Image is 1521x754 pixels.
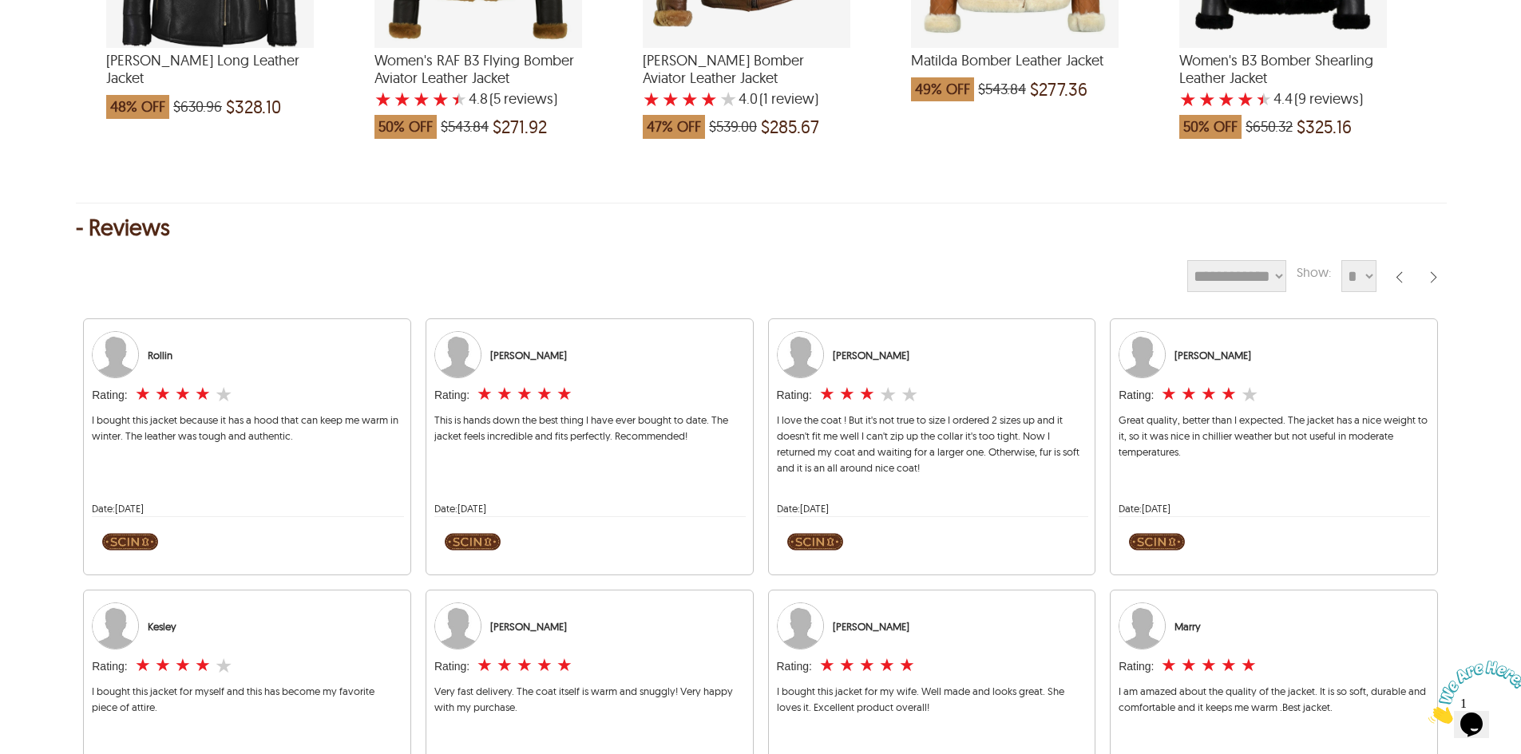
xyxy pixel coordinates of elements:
div: Show: [1286,260,1341,284]
label: 5 rating [215,657,232,673]
span: Great quality, better than I expected. The jacket has a nice weight to it, so it was nice in chil... [1119,413,1428,458]
div: Rating: [92,658,127,675]
label: 5 rating [1256,91,1272,107]
span: I bought this jacket for my wife. Well made and looks great. She loves it. Excellent product over... [777,685,1064,713]
label: 4.8 [469,91,488,107]
span: review [768,91,814,107]
label: 3 rating [1201,657,1217,673]
label: 2 rating [497,386,513,402]
label: 3 rating [1218,91,1235,107]
img: User [92,331,139,378]
img: SCIN [102,525,158,559]
span: Kiana Bomber Aviator Leather Jacket [643,52,850,86]
label: 5 rating [451,91,467,107]
label: 5 rating [719,91,737,107]
span: I bought this jacket for myself and this has become my favorite piece of attire. [92,685,374,713]
span: Date: [DATE] [92,502,144,515]
img: sprite-icon [1427,270,1440,286]
span: $543.84 [978,81,1026,97]
span: 1 [6,6,13,20]
div: Kesley [148,618,176,634]
label: 2 rating [394,91,411,107]
span: ) [1294,91,1363,107]
span: 47% OFF [643,115,705,139]
a: Women's B3 Bomber Shearling Leather Jacket with a 4.444444444444444 Star Rating 9 Product Review ... [1179,38,1387,138]
label: 4.4 [1273,91,1293,107]
label: 5 rating [557,657,572,673]
div: [PERSON_NAME] [833,347,909,363]
span: I love the coat ! But it's not true to size I ordered 2 sizes up and it doesn't fit me well I can... [777,413,1079,474]
div: forward Arrow [1427,270,1445,285]
iframe: chat widget [1422,654,1521,730]
label: 5 rating [901,386,918,402]
label: 4 rating [879,386,897,402]
img: SCIN [445,525,501,559]
span: 49% OFF [911,77,974,101]
div: Rating: [1119,387,1154,404]
span: This is hands down the best thing I have ever bought to date. The jacket feels incredible and fit... [434,413,728,442]
span: I bought this jacket because it has a hood that can keep me warm in winter. The leather was tough... [92,413,398,442]
label: 2 rating [497,657,513,673]
div: Rating: [1119,658,1154,675]
a: Kiana Bomber Aviator Leather Jacket with a 4 Star Rating 1 Product Review which was at a price of... [643,38,850,138]
div: - Reviews [76,219,1445,235]
span: reviews [1306,91,1359,107]
label: 2 rating [1198,91,1216,107]
span: (5 [489,91,501,107]
img: User [1119,602,1166,649]
label: 3 rating [1201,386,1217,402]
label: 4 rating [700,91,718,107]
label: 1 rating [135,657,151,673]
a: Matilda Bomber Leather Jacket which was at a price of $543.84, now after discount the price is [911,38,1119,101]
label: 2 rating [1181,657,1197,673]
label: 3 rating [517,657,533,673]
span: ) [759,91,818,107]
label: 4 rating [195,386,211,402]
img: SCIN [1129,525,1185,559]
label: 1 rating [477,386,493,402]
label: 3 rating [517,386,533,402]
span: Date: [DATE] [1119,502,1170,515]
label: 2 rating [839,657,855,673]
span: $277.36 [1030,81,1087,97]
label: 2 rating [155,657,171,673]
label: 5 rating [215,386,232,402]
img: User [434,602,481,649]
label: 4 rating [432,91,450,107]
span: $543.84 [441,119,489,135]
label: 1 rating [374,91,392,107]
label: 2 rating [662,91,679,107]
span: 48% OFF [106,95,169,119]
label: 5 rating [557,386,572,402]
span: Date: [DATE] [434,502,486,515]
span: (1 [759,91,768,107]
div: Rating: [434,387,469,404]
a: Deborah Shearling Long Leather Jacket which was at a price of $630.96, now after discount the pri... [106,38,314,118]
span: 50% OFF [374,115,437,139]
label: 3 rating [175,386,191,402]
span: $539.00 [709,119,757,135]
label: 3 rating [175,657,191,673]
img: User [777,602,824,649]
img: User [92,602,139,649]
label: 4 rating [879,657,895,673]
div: Rating: [777,658,812,675]
label: 1 rating [1179,91,1197,107]
span: $328.10 [226,99,281,115]
span: Women's B3 Bomber Shearling Leather Jacket [1179,52,1387,86]
label: 4 rating [1237,91,1254,107]
span: $271.92 [493,119,547,135]
img: Chat attention grabber [6,6,105,69]
label: 5 rating [899,657,915,673]
label: 3 rating [859,657,875,673]
label: 4 rating [1221,386,1237,402]
label: 5 rating [1241,657,1257,673]
a: Women's RAF B3 Flying Bomber Aviator Leather Jacket with a 4.8 Star Rating 5 Product Review which... [374,38,582,138]
div: [PERSON_NAME] [833,618,909,634]
span: 50% OFF [1179,115,1242,139]
div: [PERSON_NAME] [1174,347,1251,363]
div: [PERSON_NAME] [490,618,567,634]
div: [PERSON_NAME] [490,347,567,363]
label: 1 rating [819,657,835,673]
